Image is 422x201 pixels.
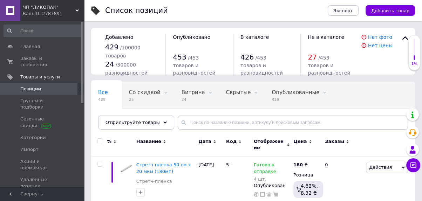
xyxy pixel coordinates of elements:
[254,176,290,182] div: 4 шт.
[105,7,168,14] div: Список позиций
[254,138,285,151] span: Отображение
[293,162,303,167] b: 180
[129,97,161,102] span: 25
[409,62,420,67] div: 1%
[20,116,65,129] span: Сезонные скидки
[255,55,266,61] span: / 453
[105,45,141,58] span: / 100000 товаров
[173,53,186,61] span: 453
[136,138,161,145] span: Название
[20,98,65,110] span: Группы и подборки
[226,138,237,145] span: Код
[272,89,319,96] span: Опубликованные
[4,25,83,37] input: Поиск
[293,162,308,168] div: ₴
[98,116,145,122] span: Корневая группа
[318,55,329,61] span: / 453
[129,89,161,96] span: Со скидкой
[226,162,231,167] span: 5-
[301,183,318,196] span: 4.62%, 8.32 ₴
[368,34,392,40] a: Нет фото
[20,55,65,68] span: Заказы и сообщения
[20,158,65,171] span: Акции и промокоды
[272,97,319,102] span: 429
[20,86,41,92] span: Позиции
[293,138,307,145] span: Цена
[368,43,393,48] a: Нет цены
[105,60,114,68] span: 24
[105,43,118,51] span: 429
[20,176,65,189] span: Удаленные позиции
[105,62,148,76] span: / 300000 разновидностей
[371,8,409,13] span: Добавить товар
[254,182,290,189] div: Опубликован
[173,63,215,75] span: товаров и разновидностей
[325,138,344,145] span: Заказы
[226,89,251,96] span: Скрытые
[240,63,283,75] span: товаров и разновидностей
[23,11,84,17] div: Ваш ID: 2787891
[136,162,191,174] a: Стретч-пленка 50 см х 20 мкм (180мп)
[188,55,199,61] span: / 453
[406,158,420,172] button: Чат с покупателем
[20,146,39,153] span: Импорт
[119,162,133,175] img: Стретч-пленка 50 см х 20 мкм (180мп)
[20,74,60,80] span: Товары и услуги
[182,97,205,102] span: 24
[20,134,46,141] span: Категории
[23,4,75,11] span: ЧП "ЛИКОПАК"
[105,120,160,125] span: Отфильтруйте товары
[308,53,316,61] span: 27
[366,5,415,16] button: Добавить товар
[20,43,40,50] span: Главная
[240,34,269,40] span: В каталоге
[369,165,392,170] span: Действия
[98,89,108,96] span: Все
[328,5,359,16] button: Экспорт
[308,34,344,40] span: Не в каталоге
[293,172,319,178] div: Розница
[308,63,350,75] span: товаров и разновидностей
[107,138,111,145] span: %
[240,53,254,61] span: 426
[178,116,408,130] input: Поиск по названию позиции, артикулу и поисковым запросам
[173,34,210,40] span: Опубликовано
[182,89,205,96] span: Витрина
[136,178,172,185] a: Стретч-пленка
[98,97,108,102] span: 429
[333,8,353,13] span: Экспорт
[198,138,211,145] span: Дата
[105,34,133,40] span: Добавлено
[254,162,276,176] span: Готово к отправке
